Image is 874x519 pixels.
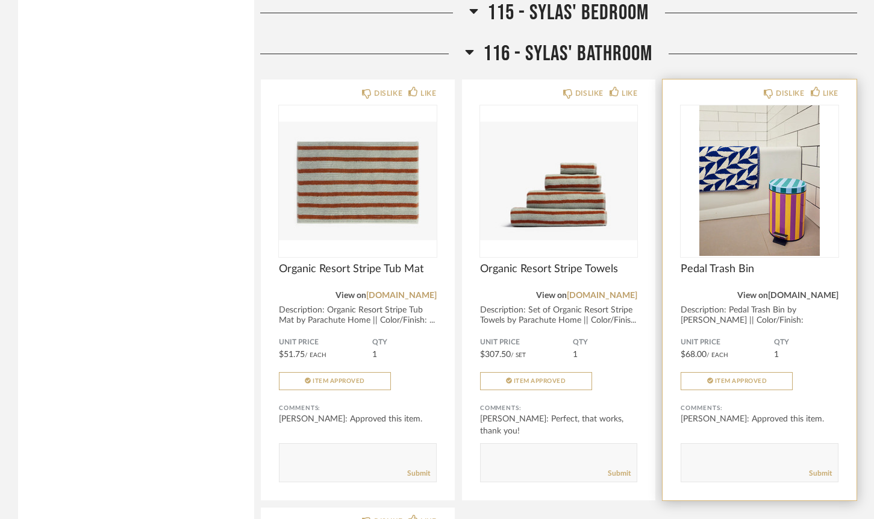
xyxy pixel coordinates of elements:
span: QTY [573,338,637,347]
div: Description: Pedal Trash Bin by [PERSON_NAME] || Color/Finish: [PERSON_NAME] || Price doe... [681,305,838,336]
span: 1 [372,350,377,359]
span: / Each [707,352,728,358]
span: 1 [774,350,779,359]
div: Description: Organic Resort Stripe Tub Mat by Parachute Home || Color/Finish: ... [279,305,437,326]
span: View on [336,291,366,300]
img: undefined [681,105,838,256]
span: QTY [372,338,437,347]
span: View on [536,291,567,300]
a: [DOMAIN_NAME] [366,291,437,300]
div: Comments: [480,402,638,414]
div: DISLIKE [374,87,402,99]
div: Comments: [681,402,838,414]
span: $68.00 [681,350,707,359]
span: 1 [573,350,578,359]
div: [PERSON_NAME]: Approved this item. [681,413,838,425]
span: / Each [305,352,326,358]
img: undefined [279,105,437,256]
span: Unit Price [279,338,372,347]
div: LIKE [622,87,637,99]
span: Unit Price [681,338,774,347]
span: 116 - Sylas' Bathroom [483,41,652,67]
div: DISLIKE [776,87,804,99]
span: Item Approved [514,378,566,384]
a: [DOMAIN_NAME] [567,291,637,300]
span: / Set [511,352,526,358]
div: DISLIKE [575,87,604,99]
a: [DOMAIN_NAME] [768,291,838,300]
div: LIKE [420,87,436,99]
div: Description: Set of Organic Resort Stripe Towels by Parachute Home || Color/Finis... [480,305,638,326]
div: [PERSON_NAME]: Approved this item. [279,413,437,425]
span: $51.75 [279,350,305,359]
button: Item Approved [480,372,592,390]
a: Submit [809,468,832,479]
span: QTY [774,338,838,347]
button: Item Approved [279,372,391,390]
a: Submit [407,468,430,479]
span: $307.50 [480,350,511,359]
div: LIKE [823,87,838,99]
div: [PERSON_NAME]: Perfect, that works, thank you! [480,413,638,437]
span: Pedal Trash Bin [681,263,838,276]
img: undefined [480,105,638,256]
span: Organic Resort Stripe Towels [480,263,638,276]
span: Item Approved [715,378,767,384]
button: Item Approved [681,372,793,390]
span: View on [737,291,768,300]
span: Item Approved [313,378,365,384]
div: Comments: [279,402,437,414]
a: Submit [608,468,631,479]
span: Organic Resort Stripe Tub Mat [279,263,437,276]
span: Unit Price [480,338,573,347]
